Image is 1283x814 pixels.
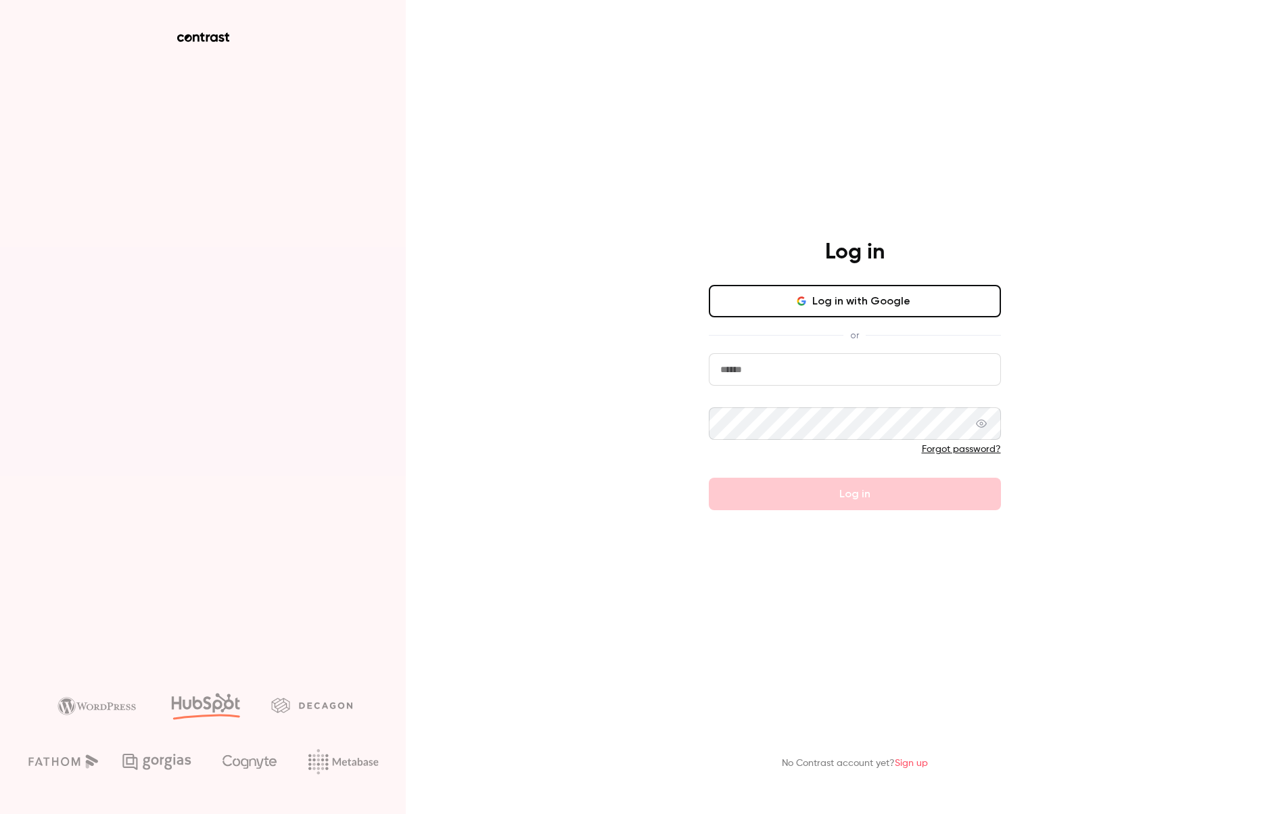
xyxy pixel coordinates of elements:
h4: Log in [825,239,885,266]
button: Log in with Google [709,285,1001,317]
a: Forgot password? [922,445,1001,454]
span: or [843,328,866,342]
a: Sign up [895,759,928,768]
img: decagon [271,698,352,713]
p: No Contrast account yet? [782,756,928,771]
